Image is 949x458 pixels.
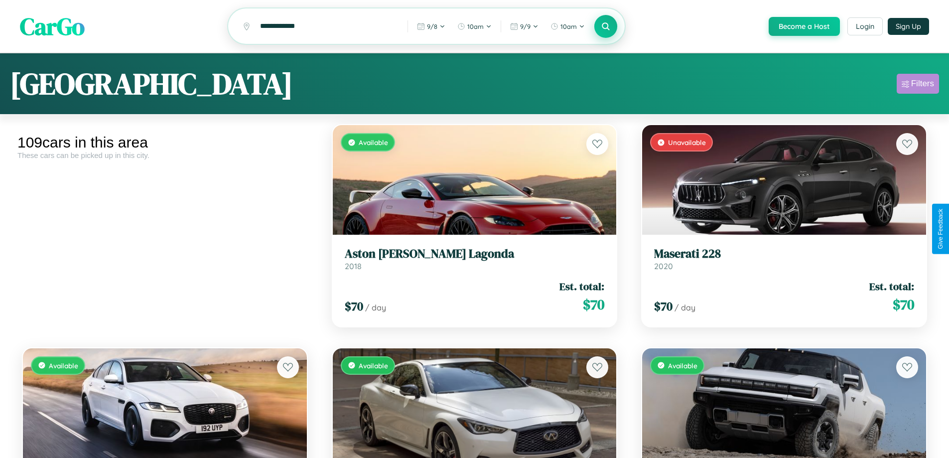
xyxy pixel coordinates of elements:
button: 10am [452,18,497,34]
span: Available [49,361,78,370]
span: Available [359,361,388,370]
div: Give Feedback [937,209,944,249]
h3: Maserati 228 [654,247,914,261]
button: 10am [545,18,590,34]
div: These cars can be picked up in this city. [17,151,312,159]
h3: Aston [PERSON_NAME] Lagonda [345,247,605,261]
span: Est. total: [559,279,604,294]
div: 109 cars in this area [17,134,312,151]
span: Est. total: [869,279,914,294]
span: 10am [560,22,577,30]
button: Login [847,17,883,35]
button: 9/9 [505,18,543,34]
span: 9 / 8 [427,22,437,30]
button: Become a Host [769,17,840,36]
span: $ 70 [583,295,604,314]
span: CarGo [20,10,85,43]
a: Maserati 2282020 [654,247,914,271]
span: $ 70 [893,295,914,314]
span: / day [365,303,386,312]
span: $ 70 [654,298,673,314]
span: 9 / 9 [520,22,531,30]
span: 10am [467,22,484,30]
a: Aston [PERSON_NAME] Lagonda2018 [345,247,605,271]
h1: [GEOGRAPHIC_DATA] [10,63,293,104]
span: Unavailable [668,138,706,147]
span: Available [359,138,388,147]
span: / day [675,303,695,312]
button: 9/8 [412,18,450,34]
button: Sign Up [888,18,929,35]
span: $ 70 [345,298,363,314]
div: Filters [911,79,934,89]
span: 2018 [345,261,362,271]
span: Available [668,361,697,370]
span: 2020 [654,261,673,271]
button: Filters [897,74,939,94]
